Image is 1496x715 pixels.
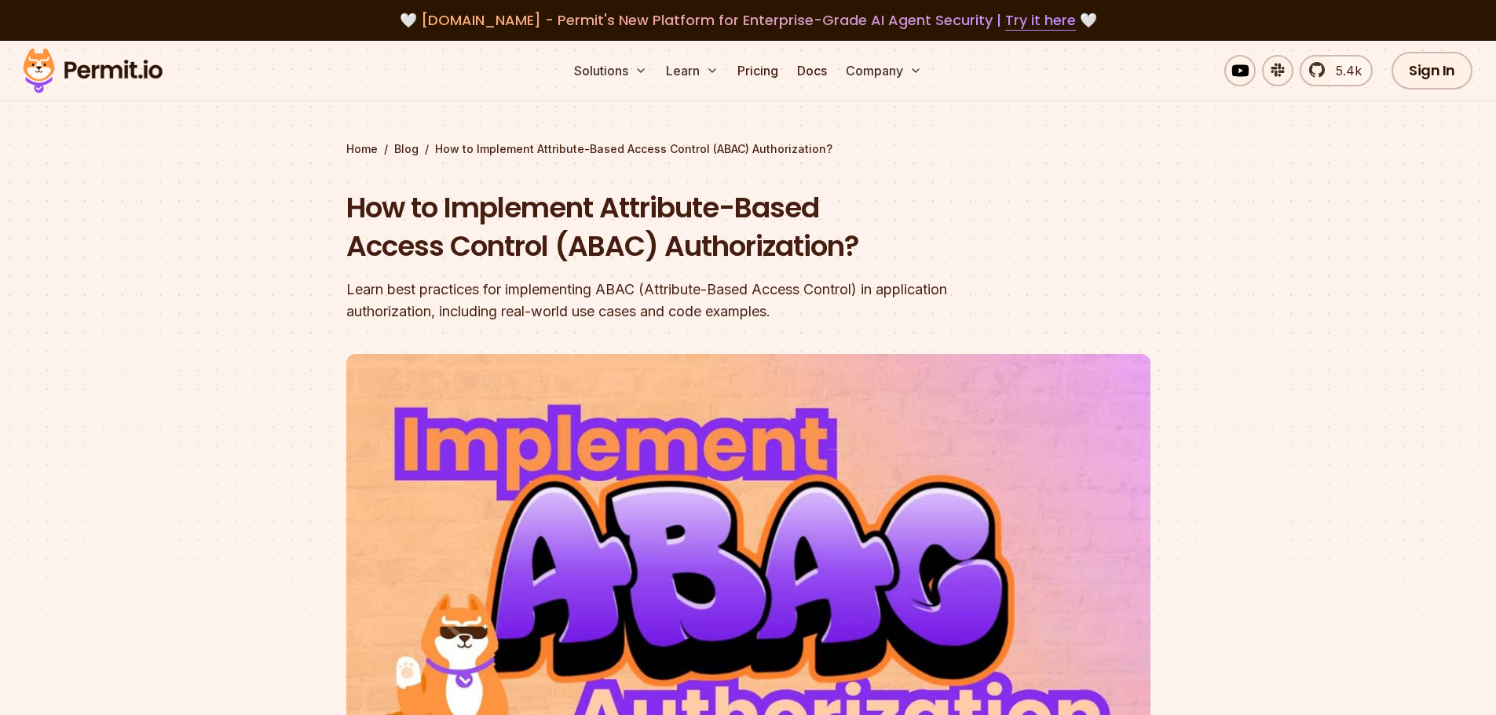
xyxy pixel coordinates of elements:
[1005,10,1076,31] a: Try it here
[394,141,419,157] a: Blog
[1326,61,1362,80] span: 5.4k
[731,55,785,86] a: Pricing
[38,9,1458,31] div: 🤍 🤍
[421,10,1076,30] span: [DOMAIN_NAME] - Permit's New Platform for Enterprise-Grade AI Agent Security |
[839,55,928,86] button: Company
[568,55,653,86] button: Solutions
[346,188,949,266] h1: How to Implement Attribute-Based Access Control (ABAC) Authorization?
[1300,55,1373,86] a: 5.4k
[16,44,170,97] img: Permit logo
[791,55,833,86] a: Docs
[346,279,949,323] div: Learn best practices for implementing ABAC (Attribute-Based Access Control) in application author...
[346,141,1150,157] div: / /
[1392,52,1472,89] a: Sign In
[660,55,725,86] button: Learn
[346,141,378,157] a: Home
